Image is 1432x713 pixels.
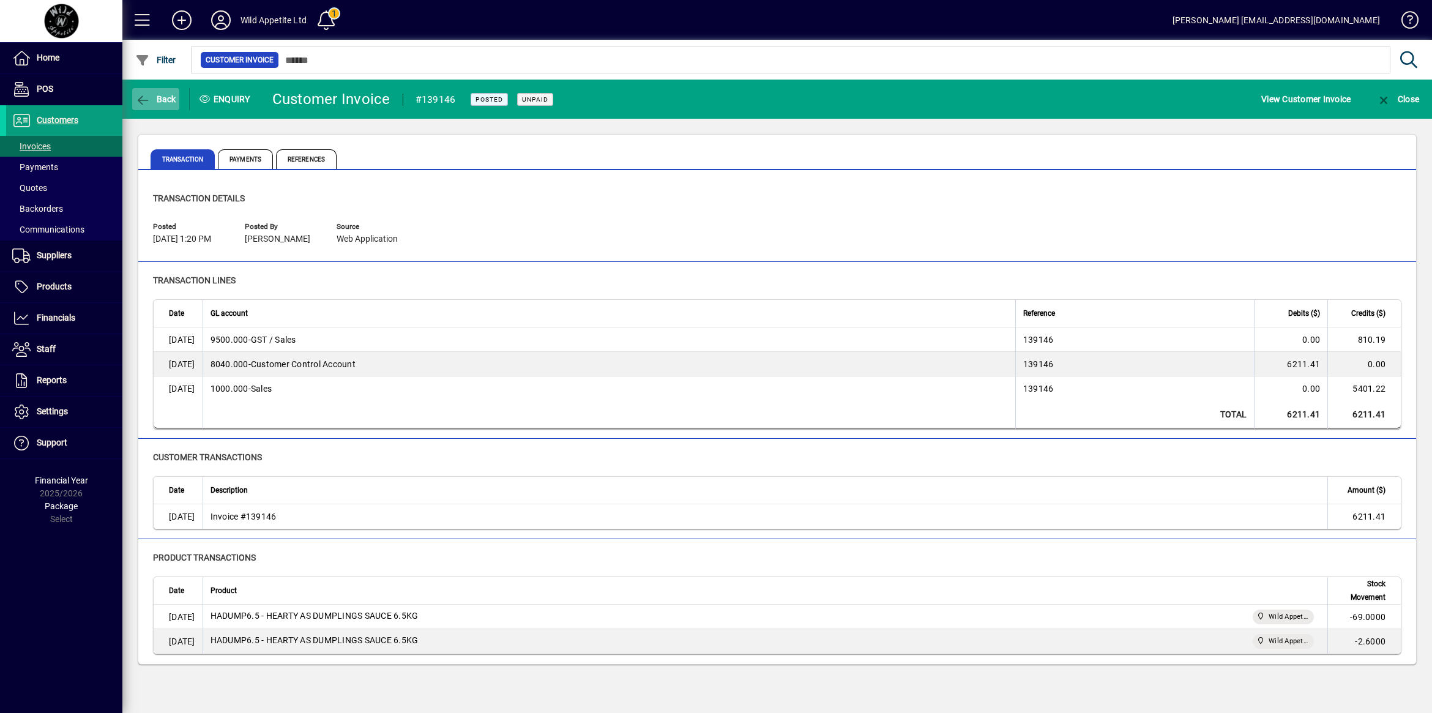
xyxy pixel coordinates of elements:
span: Credits ($) [1351,307,1385,320]
td: 139146 [1015,327,1254,352]
span: Posted [475,95,503,103]
span: Filter [135,55,176,65]
td: 0.00 [1254,376,1327,401]
span: Support [37,438,67,447]
span: Products [37,282,72,291]
div: Enquiry [190,89,263,109]
span: Home [37,53,59,62]
span: Transaction details [153,193,245,203]
span: Date [169,307,184,320]
td: [DATE] [154,376,203,401]
span: Description [211,483,248,497]
td: 6211.41 [1254,401,1327,428]
span: Wild Appetite Ltd [1269,635,1309,648]
a: Payments [6,157,122,177]
a: Financials [6,303,122,334]
span: Posted by [245,223,318,231]
td: 0.00 [1327,352,1401,376]
a: Backorders [6,198,122,219]
a: Quotes [6,177,122,198]
span: Customer Control Account [211,358,356,370]
td: 0.00 [1254,327,1327,352]
span: References [276,149,337,169]
td: 139146 [1015,376,1254,401]
span: Suppliers [37,250,72,260]
a: Settings [6,397,122,427]
span: Backorders [12,204,63,214]
app-page-header-button: Back [122,88,190,110]
td: [DATE] [154,504,203,529]
app-page-header-button: Close enquiry [1363,88,1432,110]
span: Payments [218,149,273,169]
td: [DATE] [154,629,203,654]
button: View Customer Invoice [1258,88,1354,110]
div: Wild Appetite Ltd [241,10,307,30]
td: [DATE] [154,327,203,352]
span: Customer Invoice [206,54,274,66]
span: Close [1376,94,1419,104]
a: Reports [6,365,122,396]
span: Unpaid [522,95,548,103]
div: [PERSON_NAME] [EMAIL_ADDRESS][DOMAIN_NAME] [1173,10,1380,30]
span: GL account [211,307,248,320]
td: 5401.22 [1327,376,1401,401]
td: Total [1015,401,1254,428]
span: Product [211,584,237,597]
span: Posted [153,223,226,231]
button: Add [162,9,201,31]
span: [PERSON_NAME] [245,234,310,244]
a: Invoices [6,136,122,157]
span: Back [135,94,176,104]
a: Support [6,428,122,458]
span: Customers [37,115,78,125]
span: Quotes [12,183,47,193]
span: Invoices [12,141,51,151]
span: Settings [37,406,68,416]
div: HADUMP6.5 - HEARTY AS DUMPLINGS SAUCE 6.5KG [211,610,419,624]
a: Home [6,43,122,73]
span: Wild Appetite Ltd [1253,610,1314,624]
span: Debits ($) [1288,307,1320,320]
a: Staff [6,334,122,365]
span: View Customer Invoice [1261,89,1351,109]
div: Customer Invoice [272,89,390,109]
td: -2.6000 [1327,629,1401,654]
button: Profile [201,9,241,31]
td: 6211.41 [1254,352,1327,376]
span: Reports [37,375,67,385]
span: Wild Appetite Ltd [1269,611,1309,623]
span: Product transactions [153,553,256,562]
a: Communications [6,219,122,240]
span: Web Application [337,234,398,244]
td: -69.0000 [1327,605,1401,629]
a: POS [6,74,122,105]
span: Financial Year [35,476,88,485]
a: Knowledge Base [1392,2,1417,42]
span: Source [337,223,410,231]
span: Payments [12,162,58,172]
td: 6211.41 [1327,401,1401,428]
button: Back [132,88,179,110]
td: [DATE] [154,352,203,376]
div: HADUMP6.5 - HEARTY AS DUMPLINGS SAUCE 6.5KG [211,634,419,649]
span: GST / Sales [211,334,296,346]
td: 6211.41 [1327,504,1401,529]
span: Communications [12,225,84,234]
span: POS [37,84,53,94]
span: Wild Appetite Ltd [1253,634,1314,649]
button: Filter [132,49,179,71]
span: Sales [211,383,272,395]
td: [DATE] [154,605,203,629]
span: [DATE] 1:20 PM [153,234,211,244]
span: Transaction lines [153,275,236,285]
div: #139146 [416,90,456,110]
td: Invoice #139146 [203,504,1328,529]
td: 139146 [1015,352,1254,376]
span: Financials [37,313,75,323]
button: Close [1373,88,1422,110]
span: Reference [1023,307,1055,320]
span: Staff [37,344,56,354]
span: Package [45,501,78,511]
span: Transaction [151,149,215,169]
span: Amount ($) [1348,483,1385,497]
